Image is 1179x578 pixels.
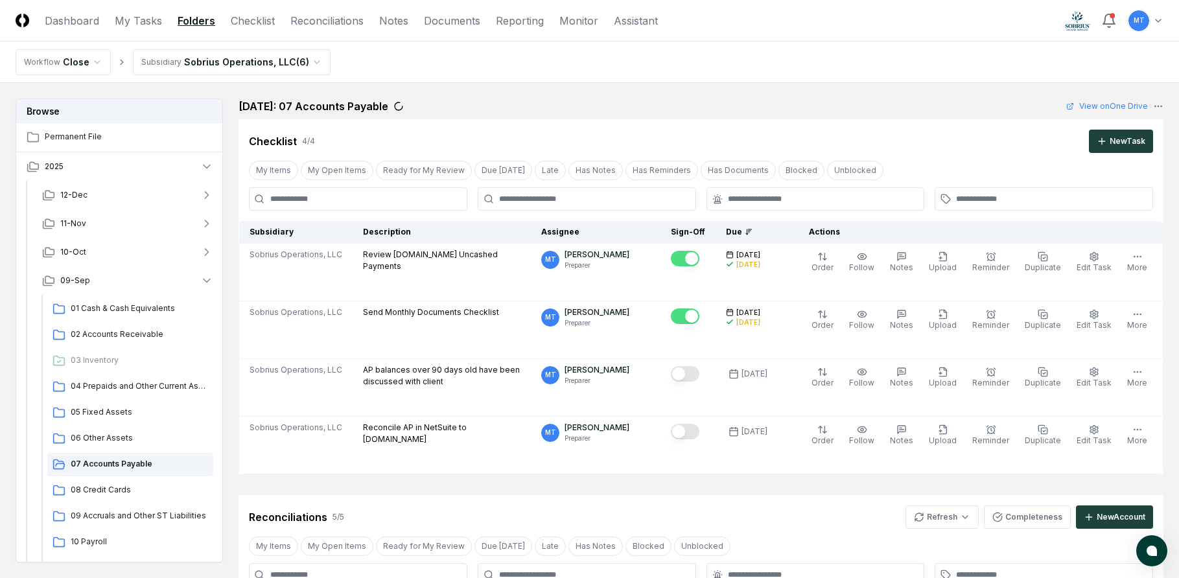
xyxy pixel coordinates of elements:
[671,424,699,439] button: Mark complete
[47,349,213,373] a: 03 Inventory
[363,249,520,272] p: Review [DOMAIN_NAME] Uncashed Payments
[376,161,472,180] button: Ready for My Review
[701,161,776,180] button: Has Documents
[565,260,629,270] p: Preparer
[846,249,877,276] button: Follow
[1077,435,1112,445] span: Edit Task
[239,98,388,114] h2: [DATE]: 07 Accounts Payable
[16,152,224,181] button: 2025
[250,364,342,376] span: Sobrius Operations, LLC
[972,320,1009,330] span: Reminder
[625,161,698,180] button: Has Reminders
[809,422,836,449] button: Order
[811,435,834,445] span: Order
[811,378,834,387] span: Order
[16,99,222,123] h3: Browse
[535,161,566,180] button: Late
[71,406,208,418] span: 05 Fixed Assets
[47,375,213,399] a: 04 Prepaids and Other Current Assets
[905,505,979,529] button: Refresh
[535,537,566,556] button: Late
[71,458,208,470] span: 07 Accounts Payable
[1065,10,1091,31] img: Sobrius logo
[1077,378,1112,387] span: Edit Task
[671,366,699,382] button: Mark complete
[47,401,213,424] a: 05 Fixed Assets
[47,297,213,321] a: 01 Cash & Cash Equivalents
[811,262,834,272] span: Order
[1074,422,1114,449] button: Edit Task
[47,453,213,476] a: 07 Accounts Payable
[231,13,275,29] a: Checklist
[1136,535,1167,566] button: atlas-launcher
[1076,505,1153,529] button: NewAccount
[47,479,213,502] a: 08 Credit Cards
[929,262,957,272] span: Upload
[929,320,957,330] span: Upload
[1077,320,1112,330] span: Edit Task
[890,435,913,445] span: Notes
[846,422,877,449] button: Follow
[741,426,767,437] div: [DATE]
[290,13,364,29] a: Reconciliations
[424,13,480,29] a: Documents
[849,435,874,445] span: Follow
[972,262,1009,272] span: Reminder
[1125,306,1150,334] button: More
[32,238,224,266] button: 10-Oct
[24,56,60,68] div: Workflow
[47,505,213,528] a: 09 Accruals and Other ST Liabilities
[926,249,959,276] button: Upload
[1089,130,1153,153] button: NewTask
[71,380,208,392] span: 04 Prepaids and Other Current Assets
[726,226,778,238] div: Due
[926,364,959,391] button: Upload
[1074,306,1114,334] button: Edit Task
[887,306,916,334] button: Notes
[71,510,208,522] span: 09 Accruals and Other ST Liabilities
[141,56,181,68] div: Subsidiary
[778,161,824,180] button: Blocked
[249,509,327,525] div: Reconciliations
[625,537,671,556] button: Blocked
[565,433,629,443] p: Preparer
[1022,422,1064,449] button: Duplicate
[333,511,344,523] div: 5 / 5
[890,378,913,387] span: Notes
[1077,262,1112,272] span: Edit Task
[1127,9,1150,32] button: MT
[565,364,629,376] p: [PERSON_NAME]
[1110,135,1145,147] div: New Task
[929,378,957,387] span: Upload
[60,246,86,258] span: 10-Oct
[849,378,874,387] span: Follow
[60,218,86,229] span: 11-Nov
[736,260,760,270] div: [DATE]
[565,249,629,260] p: [PERSON_NAME]
[545,428,556,437] span: MT
[1025,435,1061,445] span: Duplicate
[45,131,213,143] span: Permanent File
[250,306,342,318] span: Sobrius Operations, LLC
[71,484,208,496] span: 08 Credit Cards
[887,249,916,276] button: Notes
[809,306,836,334] button: Order
[736,308,760,318] span: [DATE]
[45,13,99,29] a: Dashboard
[249,537,298,556] button: My Items
[1022,306,1064,334] button: Duplicate
[890,320,913,330] span: Notes
[565,422,629,433] p: [PERSON_NAME]
[47,531,213,554] a: 10 Payroll
[1074,249,1114,276] button: Edit Task
[32,209,224,238] button: 11-Nov
[972,435,1009,445] span: Reminder
[741,368,767,380] div: [DATE]
[545,312,556,322] span: MT
[363,306,499,318] p: Send Monthly Documents Checklist
[890,262,913,272] span: Notes
[1134,16,1145,25] span: MT
[474,161,532,180] button: Due Today
[60,189,88,201] span: 12-Dec
[887,364,916,391] button: Notes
